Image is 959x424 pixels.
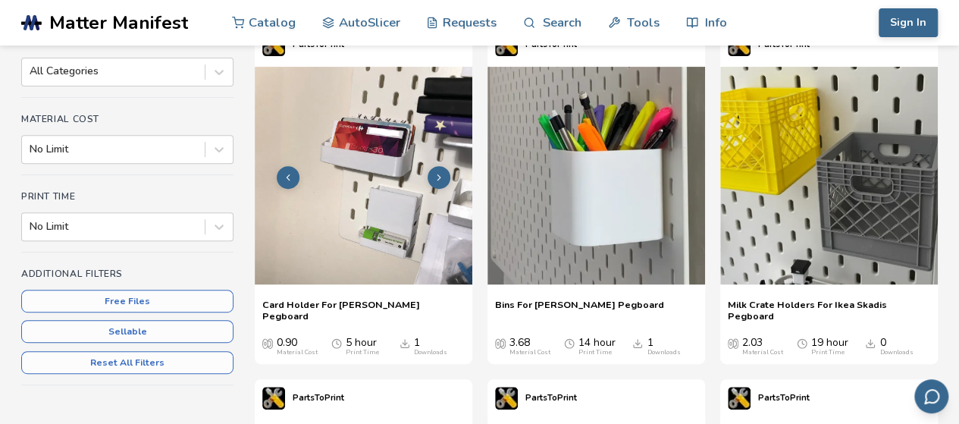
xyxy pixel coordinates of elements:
a: PartsToPrint's profilePartsToPrint [255,379,352,417]
input: No Limit [30,221,33,233]
div: Print Time [346,349,379,356]
a: Card Holder For [PERSON_NAME] Pegboard [262,299,465,322]
button: Sign In [879,8,938,37]
p: PartsToPrint [758,390,810,406]
button: Sellable [21,320,233,343]
button: Reset All Filters [21,351,233,374]
span: Average Cost [728,337,738,349]
div: 0.90 [277,337,318,356]
img: PartsToPrint's profile [728,387,751,410]
p: PartsToPrint [525,390,577,406]
span: Average Print Time [564,337,575,349]
input: All Categories [30,65,33,77]
div: 19 hour [811,337,848,356]
div: Print Time [578,349,612,356]
div: Material Cost [742,349,783,356]
div: 5 hour [346,337,379,356]
span: Average Cost [495,337,506,349]
a: Milk Crate Holders For Ikea Skadis Pegboard [728,299,930,322]
div: Material Cost [509,349,550,356]
button: Send feedback via email [914,379,948,413]
span: Matter Manifest [49,12,188,33]
h4: Print Time [21,191,233,202]
button: Free Files [21,290,233,313]
div: 3.68 [509,337,550,356]
span: Average Print Time [331,337,342,349]
span: Average Cost [262,337,273,349]
h4: Additional Filters [21,269,233,279]
a: Bins For [PERSON_NAME] Pegboard [495,299,664,322]
div: 1 [414,337,447,356]
img: PartsToPrint's profile [495,387,518,410]
div: 14 hour [578,337,616,356]
span: Downloads [632,337,643,349]
div: Material Cost [277,349,318,356]
span: Downloads [865,337,876,349]
a: PartsToPrint's profilePartsToPrint [487,379,584,417]
div: Print Time [811,349,845,356]
div: Downloads [414,349,447,356]
span: Average Print Time [797,337,807,349]
input: No Limit [30,143,33,155]
div: Downloads [647,349,680,356]
h4: Material Cost [21,114,233,124]
div: Downloads [879,349,913,356]
div: 2.03 [742,337,783,356]
img: PartsToPrint's profile [262,387,285,410]
div: 0 [879,337,913,356]
div: 1 [647,337,680,356]
p: PartsToPrint [293,390,344,406]
span: Downloads [400,337,410,349]
a: PartsToPrint's profilePartsToPrint [720,379,817,417]
h4: Categories [21,36,233,46]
